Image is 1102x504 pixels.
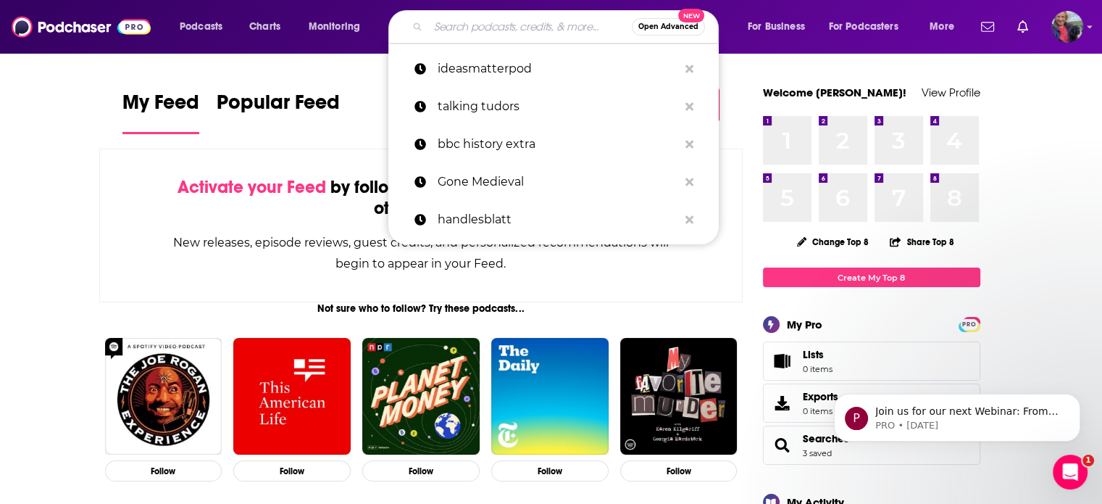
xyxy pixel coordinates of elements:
span: Podcasts [180,17,222,37]
span: Lists [803,348,824,361]
a: ideasmatterpod [388,50,719,88]
p: ideasmatterpod [438,50,678,88]
img: Podchaser - Follow, Share and Rate Podcasts [12,13,151,41]
button: Follow [105,460,222,482]
img: The Daily [491,338,609,455]
a: Popular Feed [217,90,340,134]
span: For Business [748,17,805,37]
span: 0 items [803,406,838,416]
a: Create My Top 8 [763,268,980,287]
span: Open Advanced [638,23,698,30]
span: Logged in as KateFT [1051,11,1083,43]
a: 3 saved [803,448,832,458]
a: Searches [803,432,849,445]
a: My Feed [122,90,199,134]
button: Share Top 8 [889,228,954,256]
span: My Feed [122,90,199,123]
span: Lists [803,348,832,361]
p: Message from PRO, sent 33w ago [63,56,250,69]
span: Popular Feed [217,90,340,123]
span: More [930,17,954,37]
button: open menu [919,15,972,38]
iframe: Intercom notifications message [812,363,1102,465]
a: handlesblatt [388,201,719,239]
button: open menu [738,15,823,38]
input: Search podcasts, credits, & more... [428,15,632,38]
button: Follow [620,460,738,482]
img: User Profile [1051,11,1083,43]
img: This American Life [233,338,351,455]
button: Follow [233,460,351,482]
span: Searches [763,426,980,465]
button: Follow [362,460,480,482]
a: Show notifications dropdown [1011,15,1034,39]
div: Not sure who to follow? Try these podcasts... [99,302,743,315]
button: Follow [491,460,609,482]
a: talking tudors [388,88,719,125]
span: For Podcasters [829,17,898,37]
a: Searches [768,435,797,455]
span: Charts [249,17,280,37]
span: 1 [1082,455,1094,466]
img: Planet Money [362,338,480,455]
div: New releases, episode reviews, guest credits, and personalized recommendations will begin to appe... [172,232,670,274]
img: My Favorite Murder with Karen Kilgariff and Georgia Hardstark [620,338,738,455]
p: handlesblatt [438,201,678,239]
span: Exports [803,390,838,403]
a: View Profile [922,86,980,99]
div: Search podcasts, credits, & more... [402,10,732,44]
span: Monitoring [309,17,360,37]
span: 0 items [803,364,832,374]
a: Gone Medieval [388,163,719,201]
span: Activate your Feed [178,176,326,198]
iframe: Intercom live chat [1053,455,1088,489]
span: Lists [768,351,797,371]
a: Welcome [PERSON_NAME]! [763,86,906,99]
a: PRO [961,318,978,329]
div: My Pro [787,318,822,331]
a: Exports [763,384,980,423]
span: New [678,9,704,22]
span: Join us for our next Webinar: From Pushback to Payoff: Building Buy-In for Niche Podcast Placemen... [63,42,249,414]
div: by following Podcasts, Creators, Lists, and other Users! [172,177,670,219]
a: Lists [763,342,980,381]
p: talking tudors [438,88,678,125]
span: Exports [768,393,797,413]
p: Gone Medieval [438,163,678,201]
a: Show notifications dropdown [975,15,1000,39]
a: bbc history extra [388,125,719,163]
button: open menu [819,15,919,38]
button: Show profile menu [1051,11,1083,43]
button: open menu [170,15,241,38]
span: PRO [961,319,978,330]
p: bbc history extra [438,125,678,163]
button: Change Top 8 [788,233,878,251]
button: open menu [299,15,379,38]
img: The Joe Rogan Experience [105,338,222,455]
button: Open AdvancedNew [632,18,705,36]
a: Charts [240,15,289,38]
